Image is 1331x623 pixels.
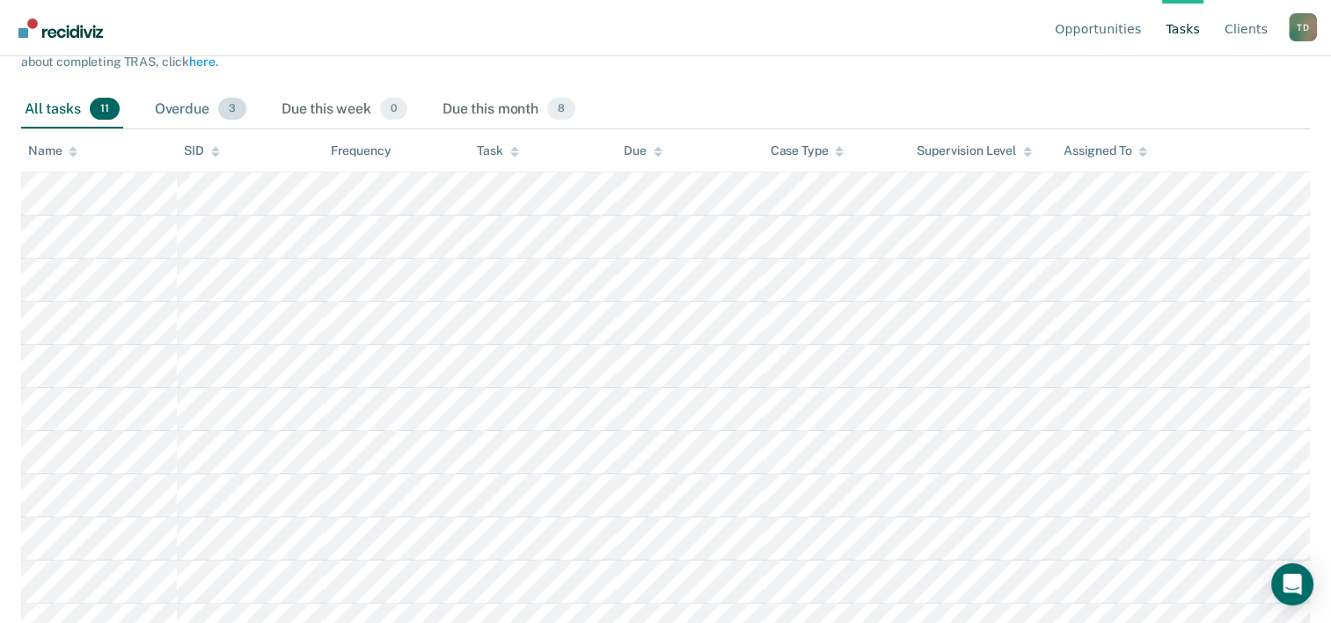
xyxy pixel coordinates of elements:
[1289,13,1317,41] div: T D
[278,91,411,129] div: Due this week0
[771,143,845,158] div: Case Type
[151,91,250,129] div: Overdue3
[90,98,120,121] span: 11
[21,91,123,129] div: All tasks11
[380,98,407,121] span: 0
[624,143,662,158] div: Due
[331,143,391,158] div: Frequency
[28,143,77,158] div: Name
[1064,143,1147,158] div: Assigned To
[1289,13,1317,41] button: Profile dropdown button
[218,98,246,121] span: 3
[1271,563,1313,605] div: Open Intercom Messenger
[547,98,575,121] span: 8
[18,18,103,38] img: Recidiviz
[189,55,215,69] a: here
[184,143,220,158] div: SID
[439,91,579,129] div: Due this month8
[477,143,518,158] div: Task
[917,143,1032,158] div: Supervision Level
